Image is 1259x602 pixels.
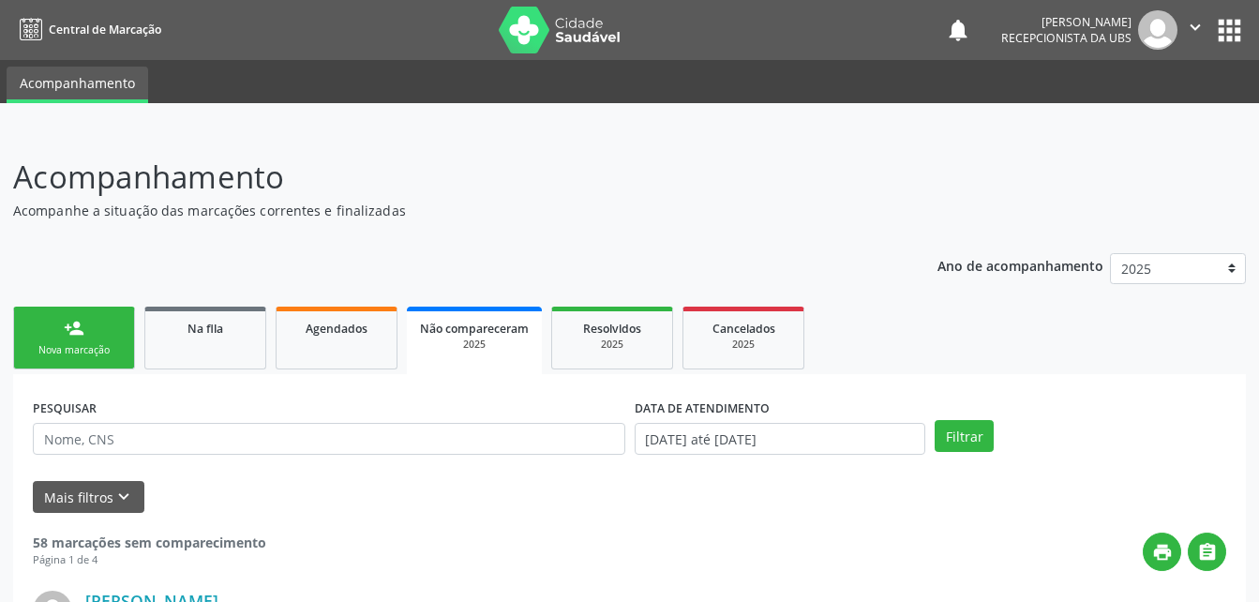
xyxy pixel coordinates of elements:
[1177,10,1213,50] button: 
[49,22,161,38] span: Central de Marcação
[187,321,223,337] span: Na fila
[33,534,266,551] strong: 58 marcações sem comparecimento
[13,201,877,220] p: Acompanhe a situação das marcações correntes e finalizadas
[113,487,134,507] i: keyboard_arrow_down
[420,338,529,352] div: 2025
[33,481,144,514] button: Mais filtroskeyboard_arrow_down
[935,420,994,452] button: Filtrar
[7,67,148,103] a: Acompanhamento
[635,423,926,455] input: Selecione um intervalo
[1001,30,1132,46] span: Recepcionista da UBS
[1197,542,1218,563] i: 
[306,321,367,337] span: Agendados
[420,321,529,337] span: Não compareceram
[635,394,770,423] label: DATA DE ATENDIMENTO
[33,423,625,455] input: Nome, CNS
[13,154,877,201] p: Acompanhamento
[565,338,659,352] div: 2025
[1152,542,1173,563] i: print
[1213,14,1246,47] button: apps
[1138,10,1177,50] img: img
[712,321,775,337] span: Cancelados
[945,17,971,43] button: notifications
[1185,17,1206,38] i: 
[64,318,84,339] div: person_add
[13,14,161,45] a: Central de Marcação
[583,321,641,337] span: Resolvidos
[33,394,97,423] label: PESQUISAR
[1143,533,1181,571] button: print
[27,343,121,357] div: Nova marcação
[937,253,1103,277] p: Ano de acompanhamento
[1001,14,1132,30] div: [PERSON_NAME]
[33,552,266,568] div: Página 1 de 4
[697,338,790,352] div: 2025
[1188,533,1226,571] button: 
